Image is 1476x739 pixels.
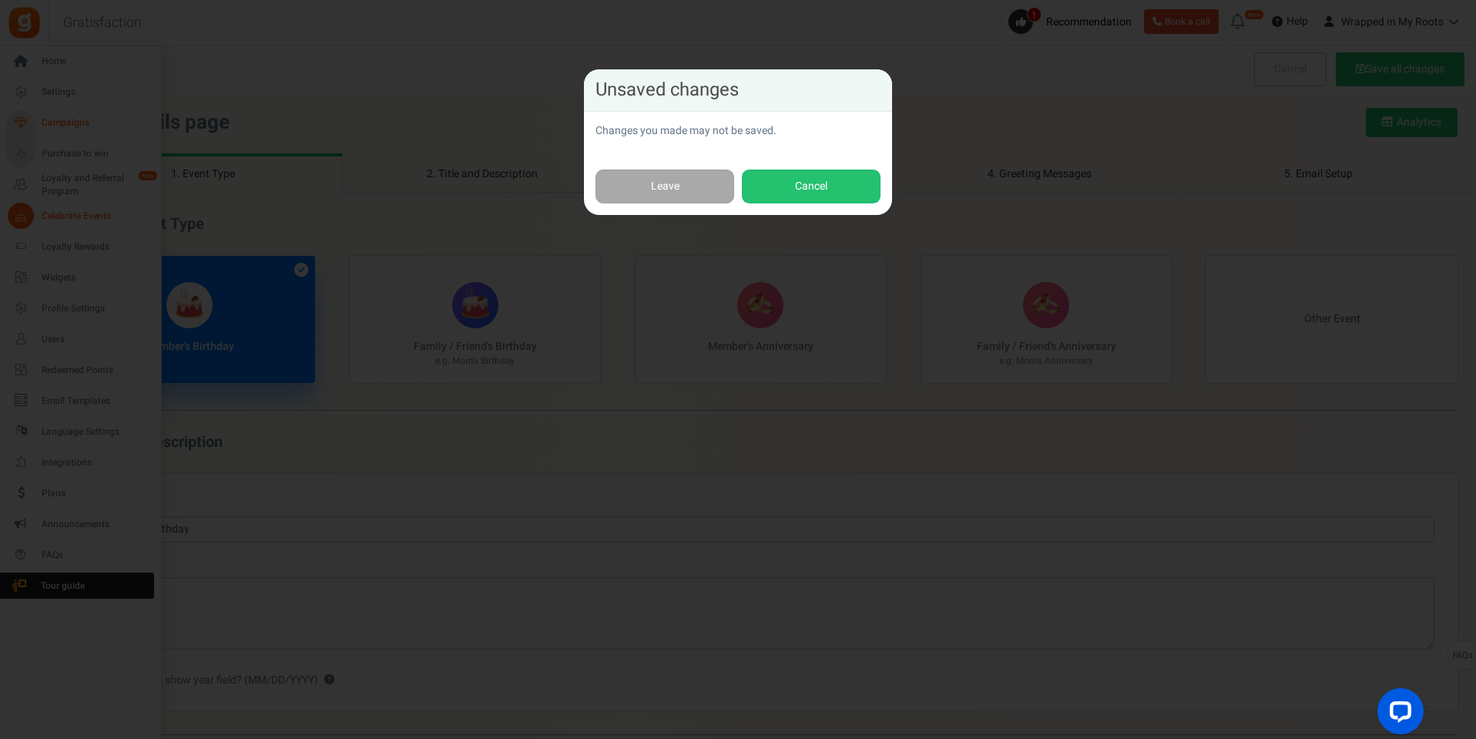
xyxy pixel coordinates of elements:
[742,170,881,204] button: Cancel
[595,123,881,139] p: Changes you made may not be saved.
[595,170,734,204] a: Leave
[595,81,881,99] h4: Unsaved changes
